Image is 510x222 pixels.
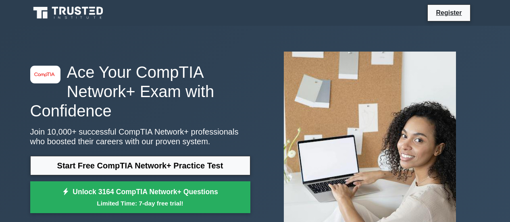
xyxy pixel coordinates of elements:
a: Unlock 3164 CompTIA Network+ QuestionsLimited Time: 7-day free trial! [30,181,250,214]
small: Limited Time: 7-day free trial! [40,199,240,208]
a: Start Free CompTIA Network+ Practice Test [30,156,250,175]
a: Register [431,8,466,18]
p: Join 10,000+ successful CompTIA Network+ professionals who boosted their careers with our proven ... [30,127,250,146]
h1: Ace Your CompTIA Network+ Exam with Confidence [30,62,250,120]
